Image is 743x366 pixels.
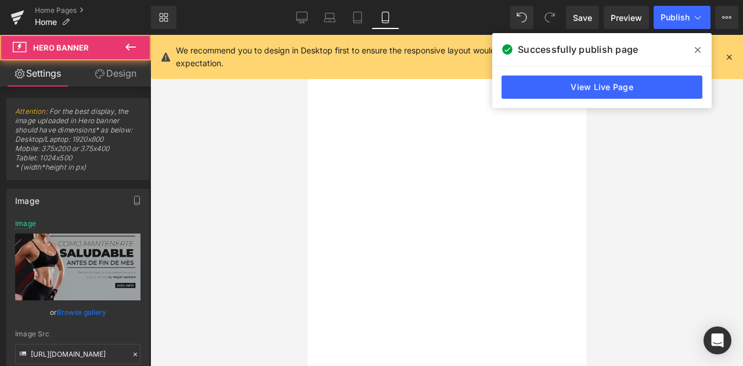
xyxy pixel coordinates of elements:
a: Attention [15,107,46,116]
button: Undo [510,6,533,29]
a: Home Pages [35,6,151,15]
div: Image Src [15,330,140,338]
a: Preview [604,6,649,29]
span: Preview [611,12,642,24]
a: Laptop [316,6,344,29]
a: Mobile [371,6,399,29]
span: Hero Banner [33,43,89,52]
a: New Library [151,6,176,29]
div: or [15,306,140,318]
button: More [715,6,738,29]
div: Open Intercom Messenger [704,326,731,354]
span: Successfully publish page [518,42,638,56]
div: Image [15,220,36,228]
span: Home [35,17,57,27]
div: Image [15,189,39,206]
button: Publish [654,6,710,29]
span: : For the best display, the image uploaded in Hero banner should have dimensions* as below: Deskt... [15,107,140,180]
a: Design [78,60,153,87]
button: Redo [538,6,561,29]
a: View Live Page [502,76,702,99]
input: Link [15,344,140,364]
a: Desktop [288,6,316,29]
a: Tablet [344,6,371,29]
p: We recommend you to design in Desktop first to ensure the responsive layout would display correct... [176,44,670,70]
span: Publish [661,13,690,22]
a: Browse gallery [57,302,106,322]
span: Save [573,12,592,24]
